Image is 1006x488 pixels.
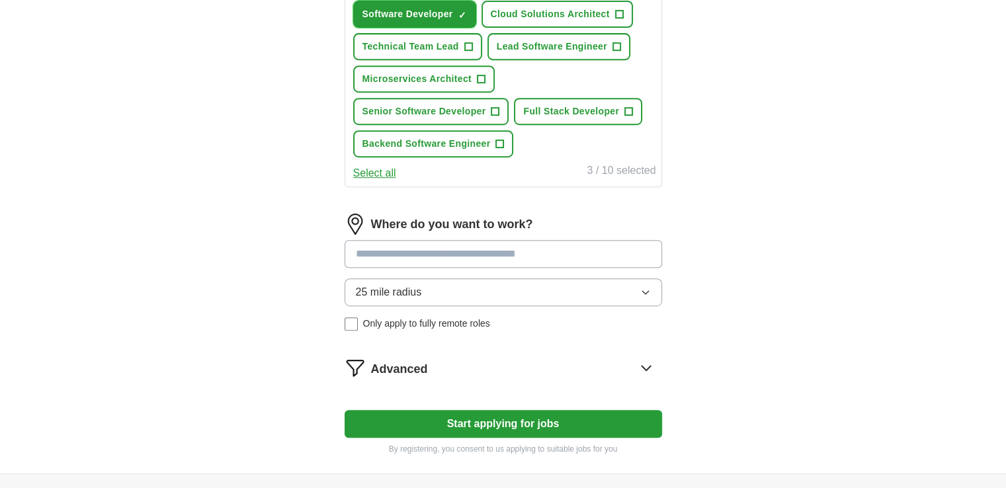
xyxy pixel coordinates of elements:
[371,360,428,378] span: Advanced
[345,317,358,331] input: Only apply to fully remote roles
[458,10,466,20] span: ✓
[353,65,495,93] button: Microservices Architect
[345,357,366,378] img: filter
[587,163,655,181] div: 3 / 10 selected
[482,1,633,28] button: Cloud Solutions Architect
[362,40,459,54] span: Technical Team Lead
[371,216,533,233] label: Where do you want to work?
[363,317,490,331] span: Only apply to fully remote roles
[487,33,630,60] button: Lead Software Engineer
[362,7,453,21] span: Software Developer
[362,137,491,151] span: Backend Software Engineer
[353,98,509,125] button: Senior Software Developer
[345,443,662,455] p: By registering, you consent to us applying to suitable jobs for you
[514,98,642,125] button: Full Stack Developer
[491,7,610,21] span: Cloud Solutions Architect
[523,104,619,118] span: Full Stack Developer
[345,214,366,235] img: location.png
[353,33,482,60] button: Technical Team Lead
[345,278,662,306] button: 25 mile radius
[497,40,607,54] span: Lead Software Engineer
[362,72,472,86] span: Microservices Architect
[353,1,476,28] button: Software Developer✓
[353,165,396,181] button: Select all
[356,284,422,300] span: 25 mile radius
[353,130,514,157] button: Backend Software Engineer
[362,104,486,118] span: Senior Software Developer
[345,410,662,438] button: Start applying for jobs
